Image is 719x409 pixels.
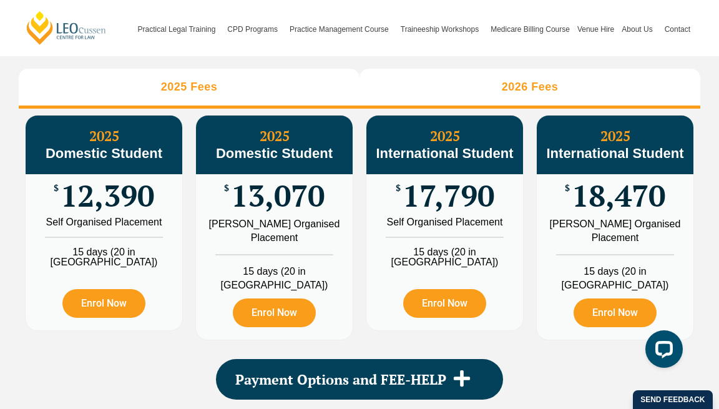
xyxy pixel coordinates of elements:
div: Self Organised Placement [35,217,173,227]
a: Practical Legal Training [134,2,224,56]
a: Enrol Now [574,298,657,327]
h3: 2025 [366,128,523,162]
span: $ [54,184,59,193]
a: CPD Programs [223,2,286,56]
a: Venue Hire [574,2,618,56]
iframe: LiveChat chat widget [635,325,688,378]
span: 12,390 [61,184,154,208]
span: 17,790 [403,184,494,208]
span: 18,470 [572,184,665,208]
li: 15 days (20 in [GEOGRAPHIC_DATA]) [366,237,523,267]
a: [PERSON_NAME] Centre for Law [25,10,108,46]
a: Contact [661,2,694,56]
a: Enrol Now [233,298,316,327]
span: International Student [547,145,684,161]
h3: 2026 Fees [502,80,559,94]
span: Payment Options and FEE-HELP [235,373,446,387]
a: Practice Management Course [286,2,397,56]
a: Enrol Now [62,289,145,318]
div: [PERSON_NAME] Organised Placement [205,217,343,245]
li: 15 days (20 in [GEOGRAPHIC_DATA]) [196,254,353,292]
h3: 2025 [537,128,693,162]
h3: 2025 [26,128,182,162]
li: 15 days (20 in [GEOGRAPHIC_DATA]) [537,254,693,292]
a: Medicare Billing Course [487,2,574,56]
span: International Student [376,145,514,161]
span: 13,070 [231,184,325,208]
span: Domestic Student [46,145,162,161]
div: Self Organised Placement [376,217,514,227]
span: $ [396,184,401,193]
a: Enrol Now [403,289,486,318]
span: $ [565,184,570,193]
h3: 2025 Fees [161,80,218,94]
a: About Us [618,2,660,56]
span: $ [224,184,229,193]
li: 15 days (20 in [GEOGRAPHIC_DATA]) [26,237,182,267]
h3: 2025 [196,128,353,162]
a: Traineeship Workshops [397,2,487,56]
span: Domestic Student [216,145,333,161]
div: [PERSON_NAME] Organised Placement [546,217,684,245]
